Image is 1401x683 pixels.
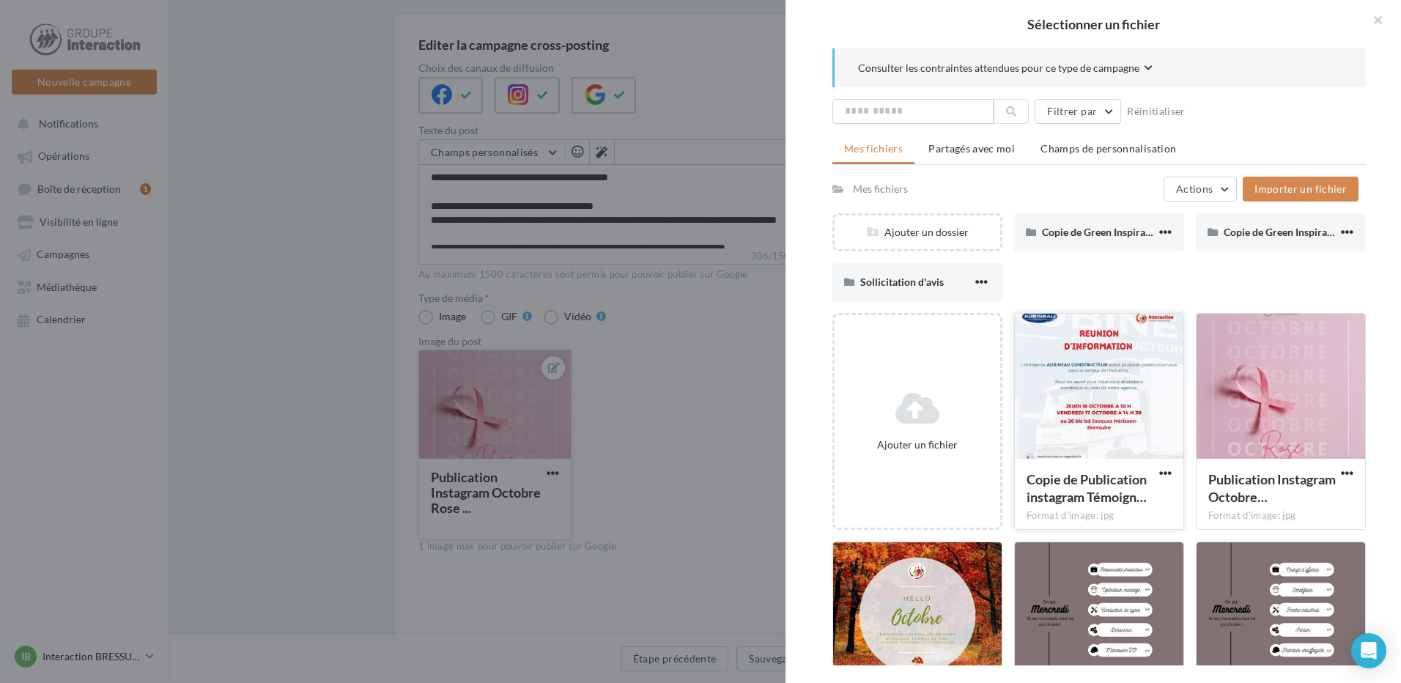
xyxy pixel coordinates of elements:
button: Actions [1164,177,1237,202]
span: Sollicitation d'avis [860,276,944,288]
button: Importer un fichier [1243,177,1359,202]
span: Copie de Green Inspirational Spring Quote Facebook Post [1042,226,1304,238]
span: Consulter les contraintes attendues pour ce type de campagne [858,61,1139,75]
div: Ajouter un fichier [840,438,994,452]
div: Format d'image: jpg [1208,509,1353,523]
button: Filtrer par [1035,99,1121,124]
span: Champs de personnalisation [1040,142,1176,155]
span: Actions [1176,182,1213,195]
div: Format d'image: jpg [1027,509,1172,523]
div: Ajouter un dossier [835,225,1000,240]
h2: Sélectionner un fichier [809,18,1378,31]
span: Partagés avec moi [928,142,1015,155]
button: Réinitialiser [1121,103,1191,120]
span: Publication Instagram Octobre Rose ruban [1208,471,1336,505]
span: Importer un fichier [1254,182,1347,195]
div: Open Intercom Messenger [1351,633,1386,668]
div: Mes fichiers [853,182,908,196]
span: Copie de Publication instagram Témoignage client moderne bleu jaune (1) [1027,471,1147,505]
span: Mes fichiers [844,142,903,155]
button: Consulter les contraintes attendues pour ce type de campagne [858,60,1153,78]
